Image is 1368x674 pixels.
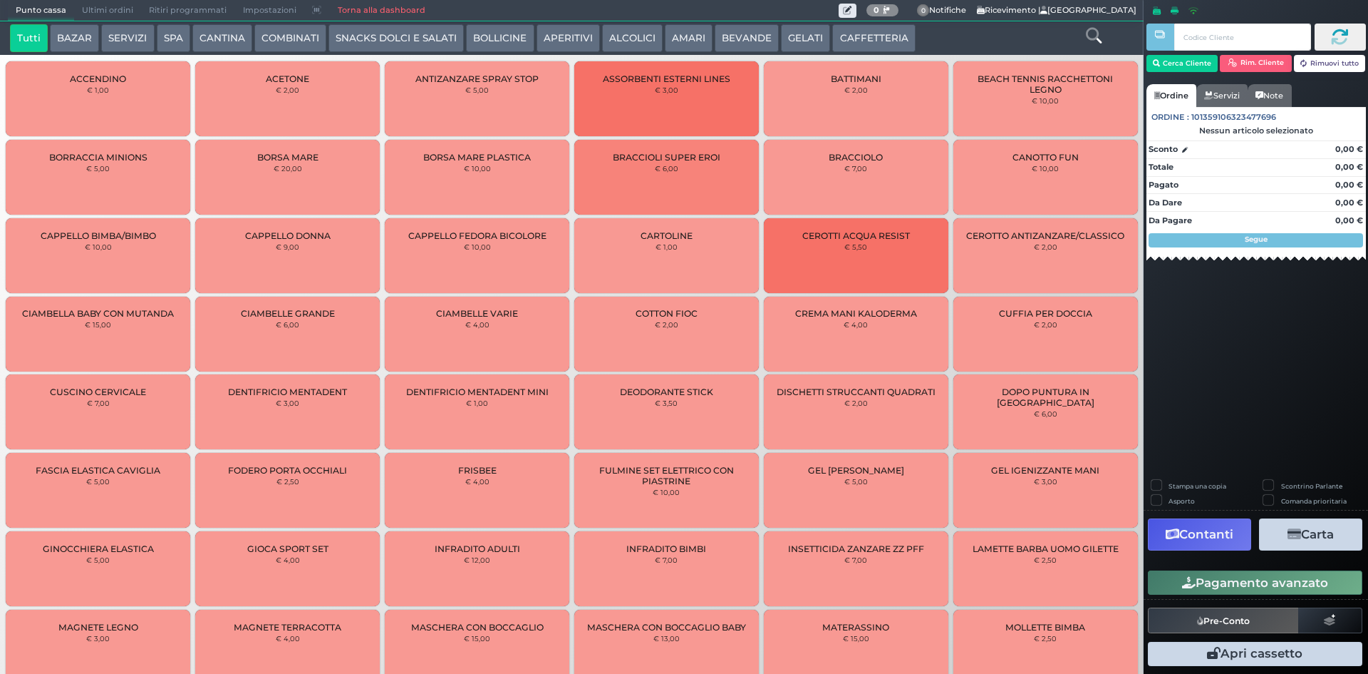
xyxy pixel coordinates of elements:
span: CAPPELLO DONNA [245,230,331,241]
span: MASCHERA CON BOCCAGLIO BABY [587,622,746,633]
label: Asporto [1168,496,1195,506]
button: BAZAR [50,24,99,53]
button: Carta [1259,519,1362,551]
small: € 10,00 [85,242,112,251]
strong: Da Dare [1149,198,1182,208]
span: MAGNETE TERRACOTTA [234,622,341,633]
span: Ultimi ordini [74,1,141,21]
span: MAGNETE LEGNO [58,622,138,633]
span: 0 [917,4,930,17]
button: Pagamento avanzato [1148,571,1362,595]
small: € 6,00 [1034,409,1057,418]
small: € 1,00 [466,399,488,407]
small: € 9,00 [276,242,299,251]
small: € 7,00 [844,556,867,564]
strong: 0,00 € [1335,144,1363,154]
small: € 5,00 [465,86,489,94]
button: ALCOLICI [602,24,663,53]
small: € 2,50 [276,477,299,486]
span: BRACCIOLO [829,152,883,163]
small: € 4,00 [844,320,868,329]
strong: 0,00 € [1335,162,1363,172]
span: Impostazioni [235,1,304,21]
label: Comanda prioritaria [1281,496,1347,506]
small: € 7,00 [844,164,867,173]
span: CUFFIA PER DOCCIA [999,308,1092,319]
small: € 15,00 [85,320,111,329]
span: BATTIMANI [831,73,881,84]
span: DISCHETTI STRUCCANTI QUADRATI [777,387,936,397]
strong: Sconto [1149,143,1178,155]
small: € 15,00 [464,634,490,643]
strong: Da Pagare [1149,215,1192,225]
span: 101359106323477696 [1191,111,1276,123]
span: INFRADITO ADULTI [435,543,520,554]
span: FASCIA ELASTICA CAVIGLIA [36,465,160,476]
span: LAMETTE BARBA UOMO GILETTE [973,543,1119,554]
a: Note [1248,84,1291,107]
small: € 7,00 [655,556,678,564]
span: ASSORBENTI ESTERNI LINES [603,73,730,84]
small: € 4,00 [465,320,489,329]
small: € 3,50 [655,399,678,407]
button: Tutti [10,24,48,53]
button: SPA [157,24,190,53]
span: FULMINE SET ELETTRICO CON PIASTRINE [586,465,747,486]
small: € 12,00 [464,556,490,564]
strong: Segue [1245,235,1268,244]
small: € 2,50 [1034,634,1057,643]
span: CIAMBELLE GRANDE [241,308,335,319]
span: Punto cassa [8,1,74,21]
span: ACCENDINO [70,73,126,84]
small: € 1,00 [87,86,109,94]
small: € 10,00 [1032,96,1059,105]
small: € 6,00 [276,320,299,329]
a: Torna alla dashboard [329,1,432,21]
button: COMBINATI [254,24,326,53]
button: Pre-Conto [1148,608,1299,633]
small: € 2,00 [276,86,299,94]
span: BORSA MARE [257,152,318,163]
strong: 0,00 € [1335,198,1363,208]
span: FODERO PORTA OCCHIALI [228,465,347,476]
strong: Pagato [1149,180,1178,190]
small: € 1,00 [655,242,678,251]
small: € 2,00 [655,320,678,329]
small: € 5,00 [844,477,868,486]
span: DENTIFRICIO MENTADENT [228,387,347,397]
span: MOLLETTE BIMBA [1005,622,1085,633]
span: GEL [PERSON_NAME] [808,465,904,476]
small: € 4,00 [276,634,300,643]
label: Scontrino Parlante [1281,481,1342,491]
small: € 2,00 [1034,242,1057,251]
span: MATERASSINO [822,622,889,633]
a: Ordine [1146,84,1196,107]
small: € 3,00 [276,399,299,407]
button: BEVANDE [715,24,779,53]
button: Apri cassetto [1148,642,1362,666]
button: APERITIVI [537,24,600,53]
strong: 0,00 € [1335,215,1363,225]
small: € 13,00 [653,634,680,643]
small: € 3,00 [1034,477,1057,486]
span: BEACH TENNIS RACCHETTONI LEGNO [965,73,1125,95]
small: € 3,00 [655,86,678,94]
span: BORRACCIA MINIONS [49,152,147,163]
span: INSETTICIDA ZANZARE ZZ PFF [788,543,924,554]
button: Rim. Cliente [1220,55,1292,72]
small: € 15,00 [843,634,869,643]
small: € 10,00 [653,488,680,496]
span: CREMA MANI KALODERMA [795,308,917,319]
button: CANTINA [192,24,252,53]
span: CEROTTO ANTIZANZARE/CLASSICO [966,230,1124,241]
button: AMARI [665,24,712,53]
small: € 4,00 [465,477,489,486]
small: € 5,50 [844,242,867,251]
span: CANOTTO FUN [1012,152,1079,163]
button: GELATI [781,24,830,53]
small: € 2,00 [844,86,868,94]
small: € 5,00 [86,164,110,173]
small: € 7,00 [87,399,110,407]
span: CEROTTI ACQUA RESIST [802,230,910,241]
span: GEL IGENIZZANTE MANI [991,465,1099,476]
